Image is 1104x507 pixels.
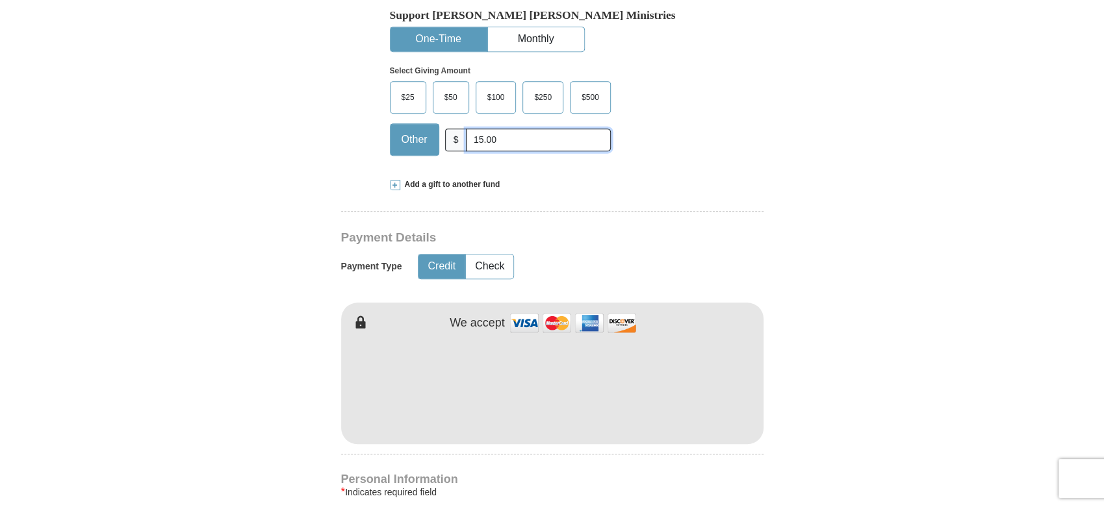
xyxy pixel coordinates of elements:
[488,27,584,51] button: Monthly
[528,88,558,107] span: $250
[341,230,673,245] h3: Payment Details
[391,27,487,51] button: One-Time
[466,129,610,151] input: Other Amount
[395,130,434,149] span: Other
[445,129,467,151] span: $
[508,309,638,337] img: credit cards accepted
[390,8,715,22] h5: Support [PERSON_NAME] [PERSON_NAME] Ministries
[390,66,470,75] strong: Select Giving Amount
[438,88,464,107] span: $50
[481,88,511,107] span: $100
[575,88,606,107] span: $500
[341,484,764,500] div: Indicates required field
[341,261,402,272] h5: Payment Type
[400,179,500,190] span: Add a gift to another fund
[395,88,421,107] span: $25
[418,254,465,278] button: Credit
[341,474,764,484] h4: Personal Information
[450,316,505,330] h4: We accept
[466,254,513,278] button: Check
